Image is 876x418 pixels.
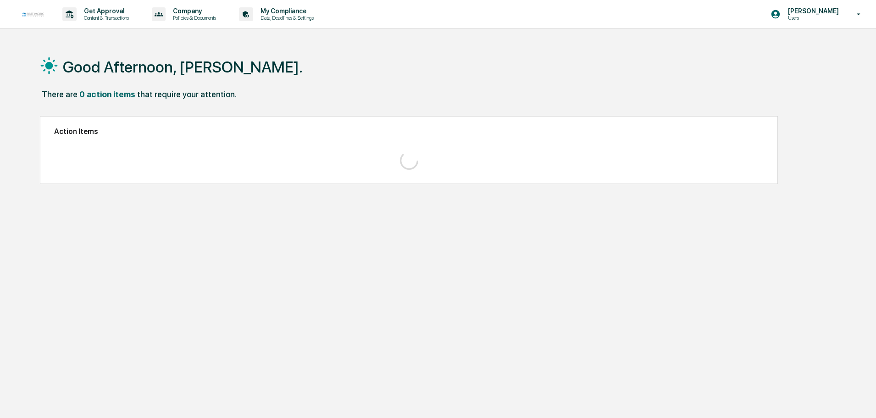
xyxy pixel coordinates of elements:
[166,7,221,15] p: Company
[79,89,135,99] div: 0 action items
[137,89,237,99] div: that require your attention.
[781,15,843,21] p: Users
[42,89,78,99] div: There are
[781,7,843,15] p: [PERSON_NAME]
[54,127,764,136] h2: Action Items
[63,58,303,76] h1: Good Afternoon, [PERSON_NAME].
[77,7,133,15] p: Get Approval
[22,12,44,16] img: logo
[253,15,318,21] p: Data, Deadlines & Settings
[253,7,318,15] p: My Compliance
[166,15,221,21] p: Policies & Documents
[77,15,133,21] p: Content & Transactions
